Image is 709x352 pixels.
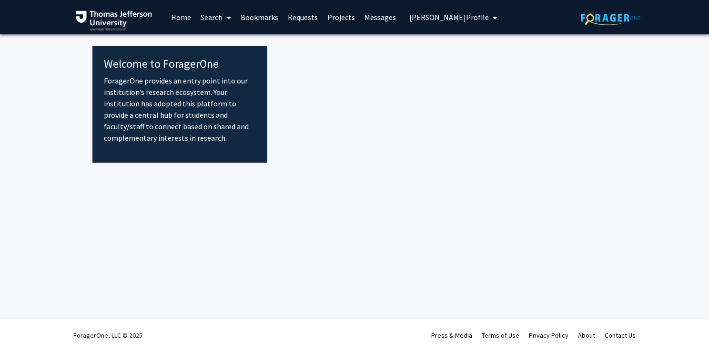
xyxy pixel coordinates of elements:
[482,331,519,340] a: Terms of Use
[166,0,196,34] a: Home
[73,319,142,352] div: ForagerOne, LLC © 2025
[104,75,256,144] p: ForagerOne provides an entry point into our institution’s research ecosystem. Your institution ha...
[236,0,283,34] a: Bookmarks
[76,10,152,31] img: Thomas Jefferson University Logo
[409,12,489,22] span: [PERSON_NAME] Profile
[605,331,636,340] a: Contact Us
[196,0,236,34] a: Search
[529,331,568,340] a: Privacy Policy
[578,331,595,340] a: About
[283,0,323,34] a: Requests
[360,0,401,34] a: Messages
[323,0,360,34] a: Projects
[581,10,640,25] img: ForagerOne Logo
[431,331,472,340] a: Press & Media
[104,57,256,71] h4: Welcome to ForagerOne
